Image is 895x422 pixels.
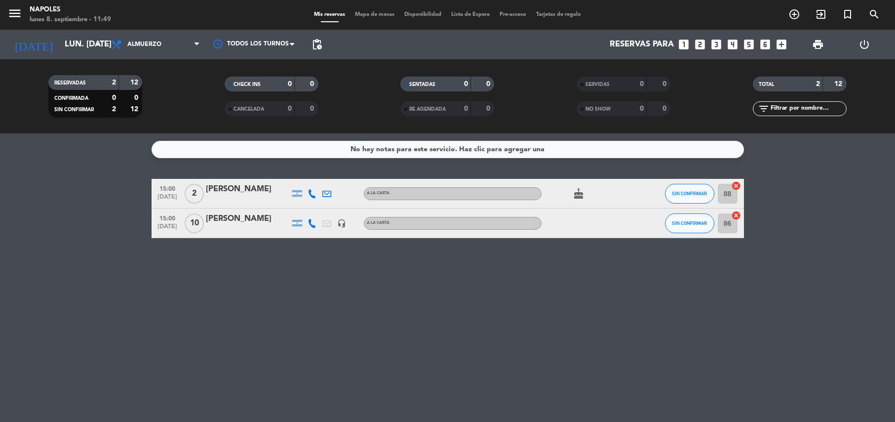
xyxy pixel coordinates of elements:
[112,94,116,101] strong: 0
[677,38,690,51] i: looks_one
[309,12,350,17] span: Mis reservas
[486,81,492,87] strong: 0
[130,106,140,113] strong: 12
[573,188,584,200] i: cake
[842,8,854,20] i: turned_in_not
[775,38,788,51] i: add_box
[367,221,389,225] span: A LA CARTA
[858,39,870,50] i: power_settings_new
[7,6,22,24] button: menu
[841,30,888,59] div: LOG OUT
[640,105,644,112] strong: 0
[367,191,389,195] span: A LA CARTA
[710,38,723,51] i: looks_3
[399,12,446,17] span: Disponibilidad
[868,8,880,20] i: search
[759,82,774,87] span: TOTAL
[185,184,204,204] span: 2
[130,79,140,86] strong: 12
[585,82,610,87] span: SERVIDAS
[30,5,111,15] div: Napoles
[155,194,180,205] span: [DATE]
[640,81,644,87] strong: 0
[206,212,290,225] div: [PERSON_NAME]
[672,191,707,196] span: SIN CONFIRMAR
[350,144,545,155] div: No hay notas para este servicio. Haz clic para agregar una
[662,105,668,112] strong: 0
[665,213,714,233] button: SIN CONFIRMAR
[672,220,707,226] span: SIN CONFIRMAR
[770,103,846,114] input: Filtrar por nombre...
[288,105,292,112] strong: 0
[694,38,706,51] i: looks_two
[610,40,674,49] span: Reservas para
[815,8,827,20] i: exit_to_app
[185,213,204,233] span: 10
[788,8,800,20] i: add_circle_outline
[409,82,435,87] span: SENTADAS
[233,107,264,112] span: CANCELADA
[726,38,739,51] i: looks_4
[7,34,60,55] i: [DATE]
[92,39,104,50] i: arrow_drop_down
[337,219,346,228] i: headset_mic
[812,39,824,50] span: print
[585,107,611,112] span: NO SHOW
[112,106,116,113] strong: 2
[7,6,22,21] i: menu
[350,12,399,17] span: Mapa de mesas
[155,223,180,235] span: [DATE]
[446,12,495,17] span: Lista de Espera
[662,81,668,87] strong: 0
[134,94,140,101] strong: 0
[54,81,86,85] span: RESERVADAS
[742,38,755,51] i: looks_5
[409,107,446,112] span: RE AGENDADA
[310,81,316,87] strong: 0
[816,81,820,87] strong: 2
[731,181,741,191] i: cancel
[206,183,290,196] div: [PERSON_NAME]
[758,103,770,115] i: filter_list
[759,38,772,51] i: looks_6
[495,12,531,17] span: Pre-acceso
[54,107,94,112] span: SIN CONFIRMAR
[233,82,261,87] span: CHECK INS
[486,105,492,112] strong: 0
[665,184,714,204] button: SIN CONFIRMAR
[531,12,586,17] span: Tarjetas de regalo
[127,41,161,48] span: Almuerzo
[310,105,316,112] strong: 0
[288,81,292,87] strong: 0
[731,211,741,220] i: cancel
[155,212,180,223] span: 15:00
[155,182,180,194] span: 15:00
[54,96,88,101] span: CONFIRMADA
[464,105,468,112] strong: 0
[30,15,111,25] div: lunes 8. septiembre - 11:49
[834,81,844,87] strong: 12
[464,81,468,87] strong: 0
[112,79,116,86] strong: 2
[311,39,323,50] span: pending_actions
